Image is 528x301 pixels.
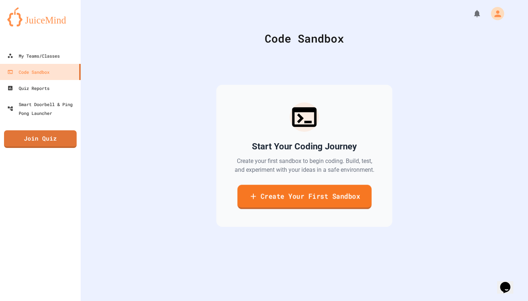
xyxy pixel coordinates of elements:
img: logo-orange.svg [7,7,73,26]
p: Create your first sandbox to begin coding. Build, test, and experiment with your ideas in a safe ... [234,157,375,174]
div: Code Sandbox [7,68,49,76]
div: My Account [483,5,506,22]
div: Code Sandbox [99,30,510,47]
a: Create Your First Sandbox [237,185,371,209]
div: My Teams/Classes [7,51,60,60]
div: Smart Doorbell & Ping Pong Launcher [7,100,78,117]
h2: Start Your Coding Journey [252,141,357,152]
iframe: chat widget [497,272,521,294]
div: Quiz Reports [7,84,49,93]
a: Join Quiz [4,130,77,148]
div: My Notifications [459,7,483,20]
